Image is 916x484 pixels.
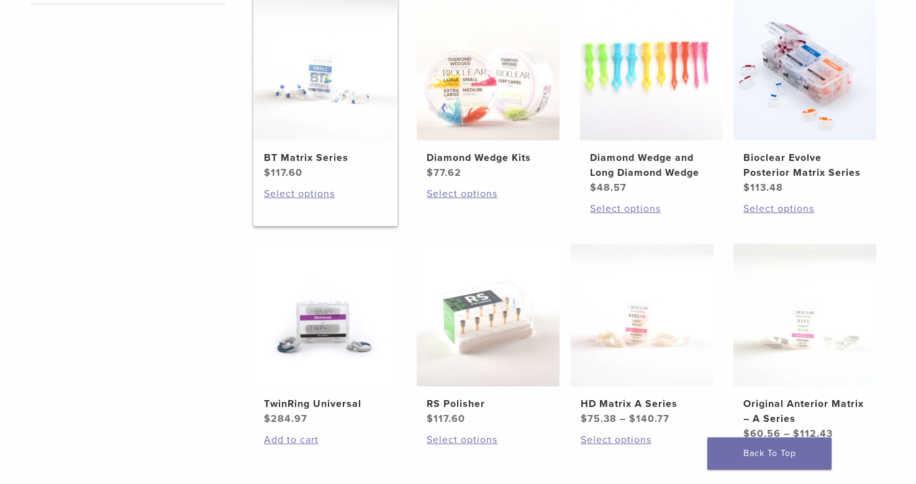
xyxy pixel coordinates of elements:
[733,244,876,386] img: Original Anterior Matrix - A Series
[733,244,877,441] a: Original Anterior Matrix - A SeriesOriginal Anterior Matrix – A Series
[427,413,433,425] span: $
[417,244,560,386] img: RS Polisher
[427,396,550,411] h2: RS Polisher
[264,167,271,179] span: $
[427,167,461,179] bdi: 77.62
[427,167,433,179] span: $
[743,181,783,194] bdi: 113.48
[743,150,866,180] h2: Bioclear Evolve Posterior Matrix Series
[581,432,704,447] a: Select options for “HD Matrix A Series”
[427,186,550,201] a: Select options for “Diamond Wedge Kits”
[264,167,302,179] bdi: 117.60
[590,201,713,216] a: Select options for “Diamond Wedge and Long Diamond Wedge”
[793,427,800,440] span: $
[264,413,271,425] span: $
[264,186,387,201] a: Select options for “BT Matrix Series”
[620,413,626,425] span: –
[590,181,627,194] bdi: 48.57
[254,244,397,386] img: TwinRing Universal
[253,244,398,426] a: TwinRing UniversalTwinRing Universal $284.97
[581,396,704,411] h2: HD Matrix A Series
[743,427,750,440] span: $
[570,244,715,426] a: HD Matrix A SeriesHD Matrix A Series
[264,413,307,425] bdi: 284.97
[264,396,387,411] h2: TwinRing Universal
[784,427,790,440] span: –
[264,432,387,447] a: Add to cart: “TwinRing Universal”
[264,150,387,165] h2: BT Matrix Series
[571,244,714,386] img: HD Matrix A Series
[581,413,587,425] span: $
[743,396,866,426] h2: Original Anterior Matrix – A Series
[707,437,832,470] a: Back To Top
[793,427,833,440] bdi: 112.43
[590,181,597,194] span: $
[427,150,550,165] h2: Diamond Wedge Kits
[743,181,750,194] span: $
[590,150,713,180] h2: Diamond Wedge and Long Diamond Wedge
[743,201,866,216] a: Select options for “Bioclear Evolve Posterior Matrix Series”
[743,427,781,440] bdi: 60.56
[427,432,550,447] a: Select options for “RS Polisher”
[581,413,617,425] bdi: 75.38
[416,244,561,426] a: RS PolisherRS Polisher $117.60
[629,413,669,425] bdi: 140.77
[629,413,636,425] span: $
[427,413,465,425] bdi: 117.60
